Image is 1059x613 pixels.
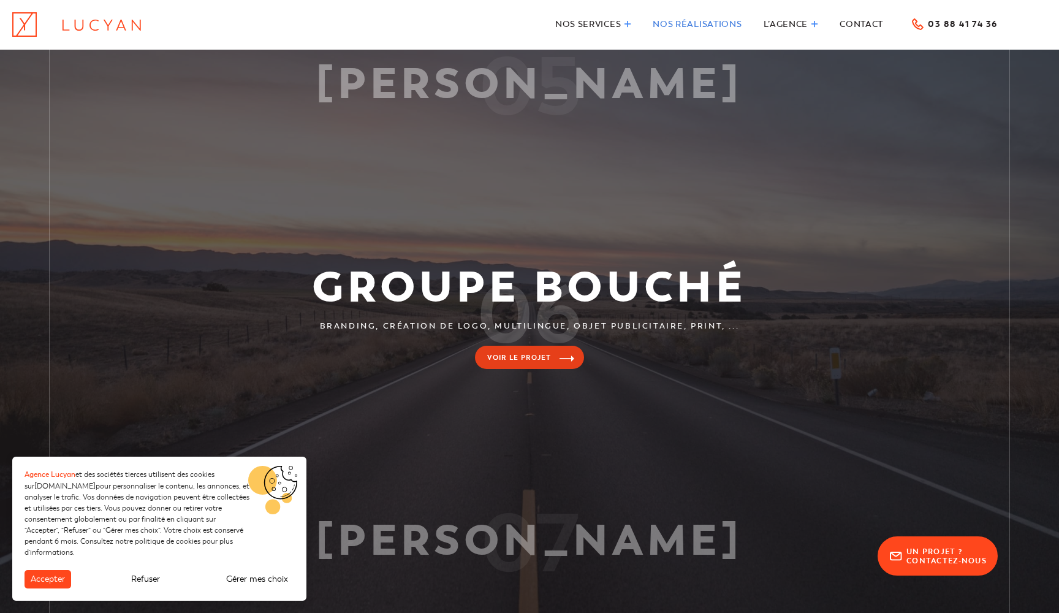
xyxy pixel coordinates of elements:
a: Nos services [555,17,631,32]
button: Gérer mes choix [220,570,294,588]
span: Contact [840,19,883,29]
aside: Bannière de cookies GDPR [12,457,306,601]
span: Un projet ? Contactez-nous [906,547,987,566]
strong: Agence Lucyan [25,470,75,479]
a: Contact [840,17,883,32]
a: Un projet ?Contactez-nous [878,536,998,576]
span: Nos services [555,19,621,29]
button: Refuser [125,570,166,588]
span: Nos réalisations [653,19,742,29]
a: 03 88 41 74 36 [910,15,998,31]
button: Accepter [25,570,71,588]
a: [DOMAIN_NAME] [34,482,96,490]
a: Nos réalisations [653,17,742,32]
span: L’agence [764,19,808,29]
span: 03 88 41 74 36 [928,20,998,28]
strong: Groupe Bouché [312,259,746,316]
p: et des sociétés tierces utilisent des cookies sur pour personnaliser le contenu, les annonces, et... [25,469,251,558]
